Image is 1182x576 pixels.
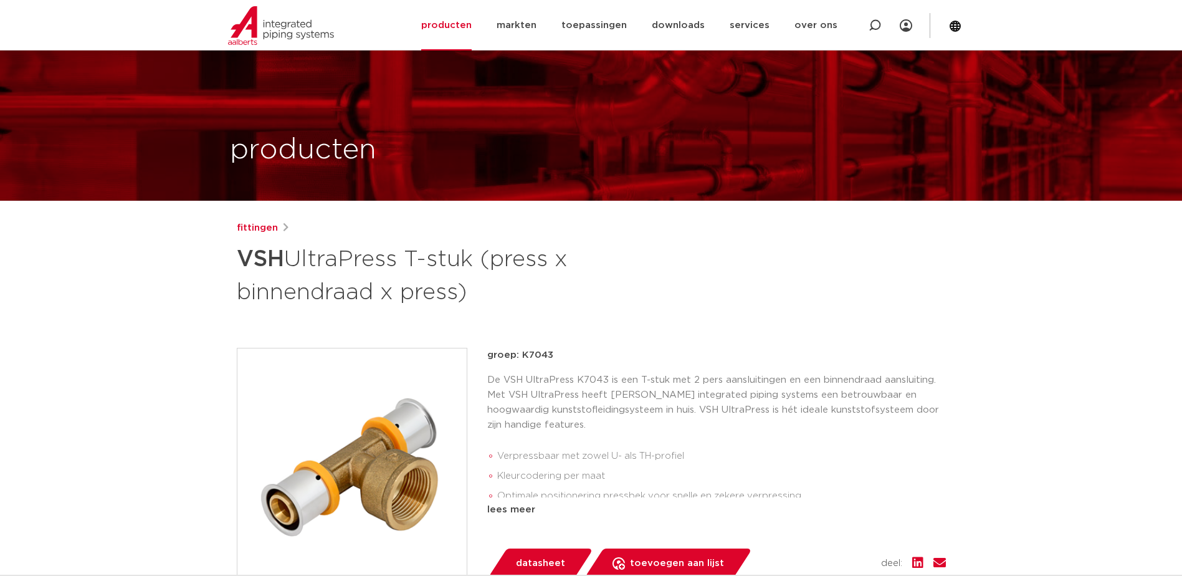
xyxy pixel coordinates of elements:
li: Kleurcodering per maat [497,466,946,486]
h1: producten [230,130,376,170]
li: Verpressbaar met zowel U- als TH-profiel [497,446,946,466]
strong: VSH [237,248,284,271]
div: lees meer [487,502,946,517]
a: fittingen [237,221,278,236]
p: groep: K7043 [487,348,946,363]
span: deel: [881,556,902,571]
span: datasheet [516,554,565,574]
h1: UltraPress T-stuk (press x binnendraad x press) [237,241,705,308]
p: De VSH UltraPress K7043 is een T-stuk met 2 pers aansluitingen en een binnendraad aansluiting. Me... [487,373,946,433]
li: Optimale positionering pressbek voor snelle en zekere verpressing [497,486,946,506]
span: toevoegen aan lijst [630,554,724,574]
